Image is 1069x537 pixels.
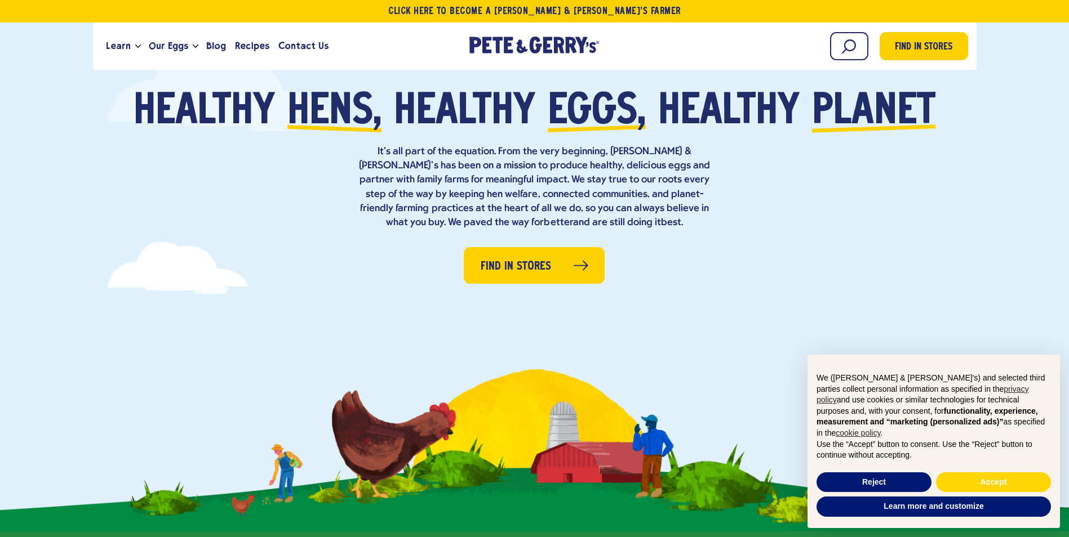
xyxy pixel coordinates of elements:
[278,39,329,53] span: Contact Us
[134,91,275,133] span: Healthy
[895,40,952,55] span: Find in Stores
[836,428,880,437] a: cookie policy
[101,31,135,61] a: Learn
[144,31,193,61] a: Our Eggs
[817,472,932,493] button: Reject
[464,247,605,284] a: Find in Stores
[936,472,1051,493] button: Accept
[880,32,968,60] a: Find in Stores
[287,91,382,133] span: hens,
[817,373,1051,439] p: We ([PERSON_NAME] & [PERSON_NAME]'s) and selected third parties collect personal information as s...
[548,91,646,133] span: eggs,
[812,91,935,133] span: planet
[658,91,800,133] span: healthy
[544,217,573,228] strong: better
[149,39,188,53] span: Our Eggs
[661,217,681,228] strong: best
[235,39,269,53] span: Recipes
[817,496,1051,517] button: Learn more and customize
[106,39,131,53] span: Learn
[394,91,535,133] span: healthy
[830,32,868,60] input: Search
[193,44,198,48] button: Open the dropdown menu for Our Eggs
[817,439,1051,461] p: Use the “Accept” button to consent. Use the “Reject” button to continue without accepting.
[206,39,226,53] span: Blog
[202,31,230,61] a: Blog
[354,145,715,230] p: It’s all part of the equation. From the very beginning, [PERSON_NAME] & [PERSON_NAME]’s has been ...
[274,31,333,61] a: Contact Us
[481,258,551,275] span: Find in Stores
[230,31,274,61] a: Recipes
[135,44,141,48] button: Open the dropdown menu for Learn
